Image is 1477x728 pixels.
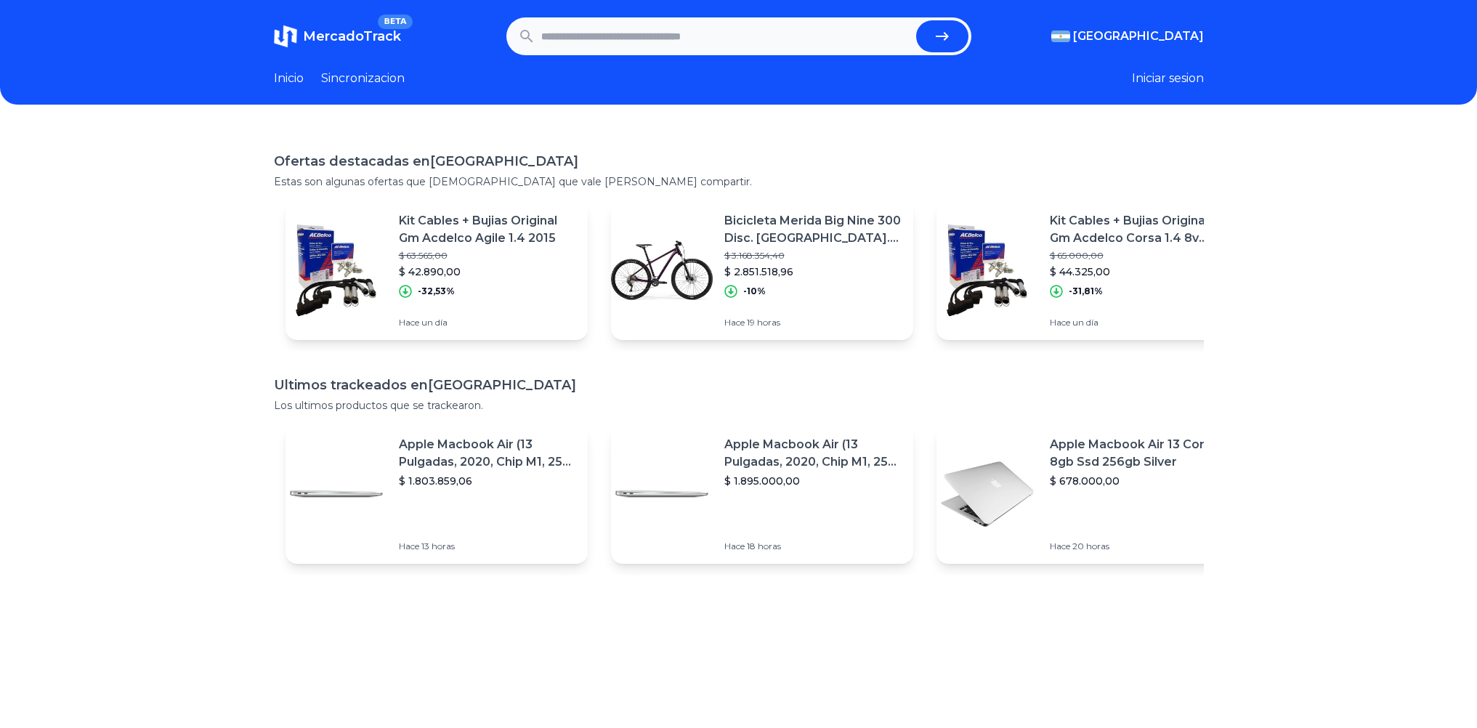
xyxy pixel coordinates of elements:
img: Featured image [611,443,713,545]
a: Featured imageBicicleta Merida Big Nine 300 Disc. [GEOGRAPHIC_DATA]. 20v Dark Purple$ 3.168.354,4... [611,201,913,340]
p: Hace 18 horas [724,541,902,552]
p: $ 2.851.518,96 [724,264,902,279]
p: Bicicleta Merida Big Nine 300 Disc. [GEOGRAPHIC_DATA]. 20v Dark Purple [724,212,902,247]
span: BETA [378,15,412,29]
p: Hace un día [1050,317,1227,328]
button: Iniciar sesion [1132,70,1204,87]
p: Hace 20 horas [1050,541,1227,552]
a: MercadoTrackBETA [274,25,401,48]
p: $ 65.000,00 [1050,250,1227,262]
p: Apple Macbook Air (13 Pulgadas, 2020, Chip M1, 256 Gb De Ssd, 8 Gb De Ram) - Plata [399,436,576,471]
a: Inicio [274,70,304,87]
p: Apple Macbook Air 13 Core I5 8gb Ssd 256gb Silver [1050,436,1227,471]
a: Featured imageApple Macbook Air 13 Core I5 8gb Ssd 256gb Silver$ 678.000,00Hace 20 horas [936,424,1239,564]
p: -31,81% [1069,286,1103,297]
p: Los ultimos productos que se trackearon. [274,398,1204,413]
span: [GEOGRAPHIC_DATA] [1073,28,1204,45]
a: Featured imageApple Macbook Air (13 Pulgadas, 2020, Chip M1, 256 Gb De Ssd, 8 Gb De Ram) - Plata$... [286,424,588,564]
img: Argentina [1051,31,1070,42]
span: MercadoTrack [303,28,401,44]
p: $ 42.890,00 [399,264,576,279]
p: $ 678.000,00 [1050,474,1227,488]
h1: Ofertas destacadas en [GEOGRAPHIC_DATA] [274,151,1204,171]
p: Apple Macbook Air (13 Pulgadas, 2020, Chip M1, 256 Gb De Ssd, 8 Gb De Ram) - Plata [724,436,902,471]
p: Kit Cables + Bujias Original Gm Acdelco Agile 1.4 2015 [399,212,576,247]
p: Estas son algunas ofertas que [DEMOGRAPHIC_DATA] que vale [PERSON_NAME] compartir. [274,174,1204,189]
p: $ 1.895.000,00 [724,474,902,488]
a: Featured imageKit Cables + Bujias Original Gm Acdelco Corsa 1.4 8v 2009$ 65.000,00$ 44.325,00-31,... [936,201,1239,340]
p: Hace 19 horas [724,317,902,328]
img: Featured image [286,443,387,545]
img: MercadoTrack [274,25,297,48]
img: Featured image [936,443,1038,545]
a: Sincronizacion [321,70,405,87]
img: Featured image [286,219,387,321]
p: Hace 13 horas [399,541,576,552]
p: Hace un día [399,317,576,328]
p: -32,53% [418,286,455,297]
img: Featured image [936,219,1038,321]
a: Featured imageKit Cables + Bujias Original Gm Acdelco Agile 1.4 2015$ 63.565,00$ 42.890,00-32,53%... [286,201,588,340]
h1: Ultimos trackeados en [GEOGRAPHIC_DATA] [274,375,1204,395]
p: Kit Cables + Bujias Original Gm Acdelco Corsa 1.4 8v 2009 [1050,212,1227,247]
a: Featured imageApple Macbook Air (13 Pulgadas, 2020, Chip M1, 256 Gb De Ssd, 8 Gb De Ram) - Plata$... [611,424,913,564]
img: Featured image [611,219,713,321]
p: -10% [743,286,766,297]
button: [GEOGRAPHIC_DATA] [1051,28,1204,45]
p: $ 63.565,00 [399,250,576,262]
p: $ 1.803.859,06 [399,474,576,488]
p: $ 3.168.354,40 [724,250,902,262]
p: $ 44.325,00 [1050,264,1227,279]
